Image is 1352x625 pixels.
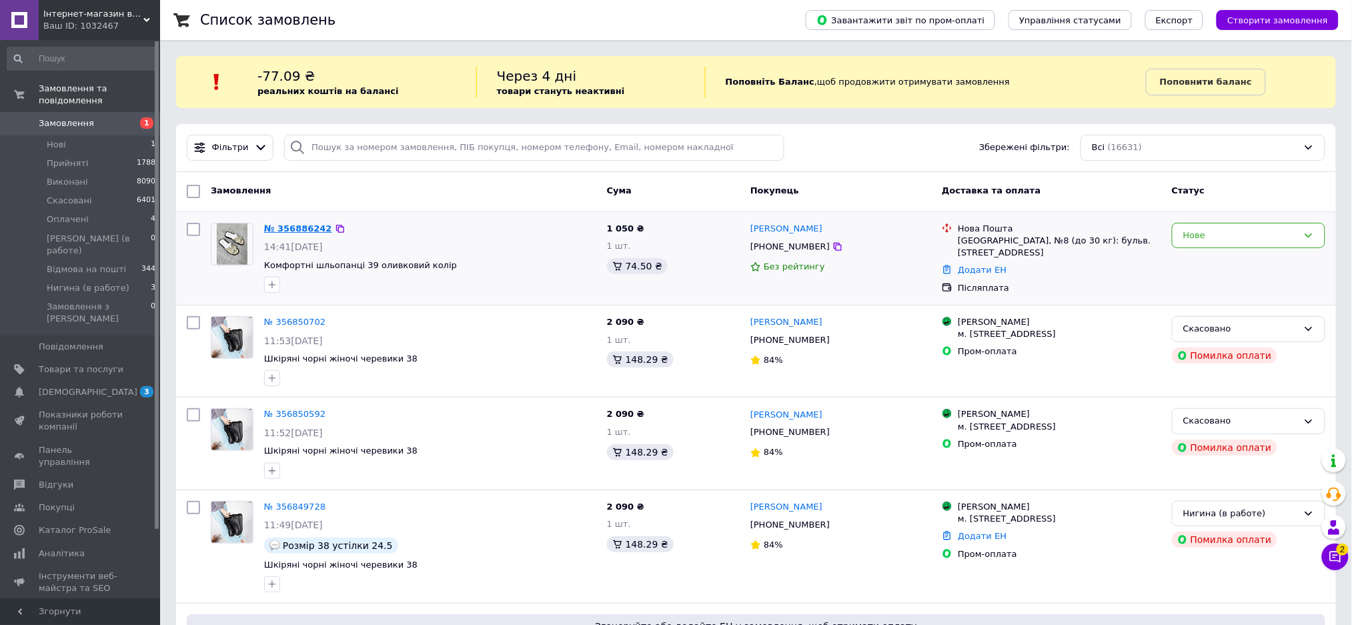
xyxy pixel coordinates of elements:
button: Управління статусами [1008,10,1132,30]
a: Фото товару [211,223,253,265]
span: 0 [151,301,155,325]
span: 1 шт. [607,335,631,345]
button: Створити замовлення [1217,10,1339,30]
span: 14:41[DATE] [264,241,323,252]
b: товари стануть неактивні [497,86,625,96]
span: Без рейтингу [764,261,825,271]
div: [PHONE_NUMBER] [748,424,832,441]
b: Поповніть Баланс [726,77,814,87]
div: [GEOGRAPHIC_DATA], №8 (до 30 кг): бульв. [STREET_ADDRESS] [958,235,1161,259]
div: Післяплата [958,282,1161,294]
div: Пром-оплата [958,438,1161,450]
a: [PERSON_NAME] [750,223,822,235]
span: Всі [1092,141,1105,154]
span: Замовлення [211,185,271,195]
div: , щоб продовжити отримувати замовлення [705,67,1146,97]
span: 2 090 ₴ [607,317,644,327]
span: [DEMOGRAPHIC_DATA] [39,386,137,398]
img: :speech_balloon: [269,540,280,551]
span: Інструменти веб-майстра та SEO [39,570,123,594]
div: Помилка оплати [1172,348,1277,364]
div: Скасовано [1183,414,1298,428]
span: 2 090 ₴ [607,502,644,512]
span: 84% [764,447,783,457]
b: реальних коштів на балансі [257,86,399,96]
input: Пошук за номером замовлення, ПІБ покупця, номером телефону, Email, номером накладної [284,135,784,161]
span: Покупці [39,502,75,514]
span: 1 шт. [607,427,631,437]
span: -77.09 ₴ [257,68,315,84]
a: № 356850592 [264,409,325,419]
span: 2 090 ₴ [607,409,644,419]
a: [PERSON_NAME] [750,316,822,329]
div: 74.50 ₴ [607,258,668,274]
span: Показники роботи компанії [39,409,123,433]
span: Комфортні шльопанці 39 оливковий колір [264,260,457,270]
div: Помилка оплати [1172,532,1277,548]
span: Збережені фільтри: [979,141,1070,154]
div: [PHONE_NUMBER] [748,332,832,349]
img: :exclamation: [207,72,227,92]
span: 11:52[DATE] [264,428,323,438]
a: [PERSON_NAME] [750,409,822,422]
span: 3 [151,282,155,294]
div: 148.29 ₴ [607,352,674,368]
div: [PERSON_NAME] [958,501,1161,513]
span: 1 050 ₴ [607,223,644,233]
span: 2 [1337,544,1349,556]
div: м. [STREET_ADDRESS] [958,421,1161,433]
a: Додати ЕН [958,265,1006,275]
a: Шкіряні чорні жіночі черевики 38 [264,446,418,456]
span: Каталог ProSale [39,524,111,536]
span: Cума [607,185,632,195]
span: Відмова на пошті [47,263,126,275]
span: Шкіряні чорні жіночі черевики 38 [264,560,418,570]
span: (16631) [1108,142,1143,152]
span: 4 [151,213,155,225]
h1: Список замовлень [200,12,335,28]
div: Помилка оплати [1172,440,1277,456]
span: 3 [140,386,153,398]
div: Пром-оплата [958,548,1161,560]
div: м. [STREET_ADDRESS] [958,513,1161,525]
div: 148.29 ₴ [607,536,674,552]
img: Фото товару [211,502,253,543]
span: 1 шт. [607,519,631,529]
span: 8090 [137,176,155,188]
div: [PHONE_NUMBER] [748,516,832,534]
span: Скасовані [47,195,92,207]
span: Товари та послуги [39,364,123,376]
span: Доставка та оплата [942,185,1041,195]
span: 6401 [137,195,155,207]
img: Фото товару [217,223,248,265]
a: № 356849728 [264,502,325,512]
span: 1 [151,139,155,151]
span: Прийняті [47,157,88,169]
span: 1 [140,117,153,129]
button: Чат з покупцем2 [1322,544,1349,570]
span: 84% [764,540,783,550]
a: № 356886242 [264,223,332,233]
a: Додати ЕН [958,531,1006,541]
span: Оплачені [47,213,89,225]
span: Інтернет-магазин взуття ALLEGRET [43,8,143,20]
img: Фото товару [211,317,253,358]
div: Скасовано [1183,322,1298,336]
a: № 356850702 [264,317,325,327]
span: Експорт [1156,15,1193,25]
div: Нова Пошта [958,223,1161,235]
a: Поповнити баланс [1146,69,1266,95]
a: Шкіряні чорні жіночі черевики 38 [264,354,418,364]
span: 1788 [137,157,155,169]
span: Відгуки [39,479,73,491]
b: Поповнити баланс [1160,77,1252,87]
span: Замовлення з [PERSON_NAME] [47,301,151,325]
a: Фото товару [211,408,253,451]
a: Створити замовлення [1203,15,1339,25]
div: Пром-оплата [958,346,1161,358]
div: Нове [1183,229,1298,243]
span: 0 [151,233,155,257]
span: Нигина (в работе) [47,282,129,294]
